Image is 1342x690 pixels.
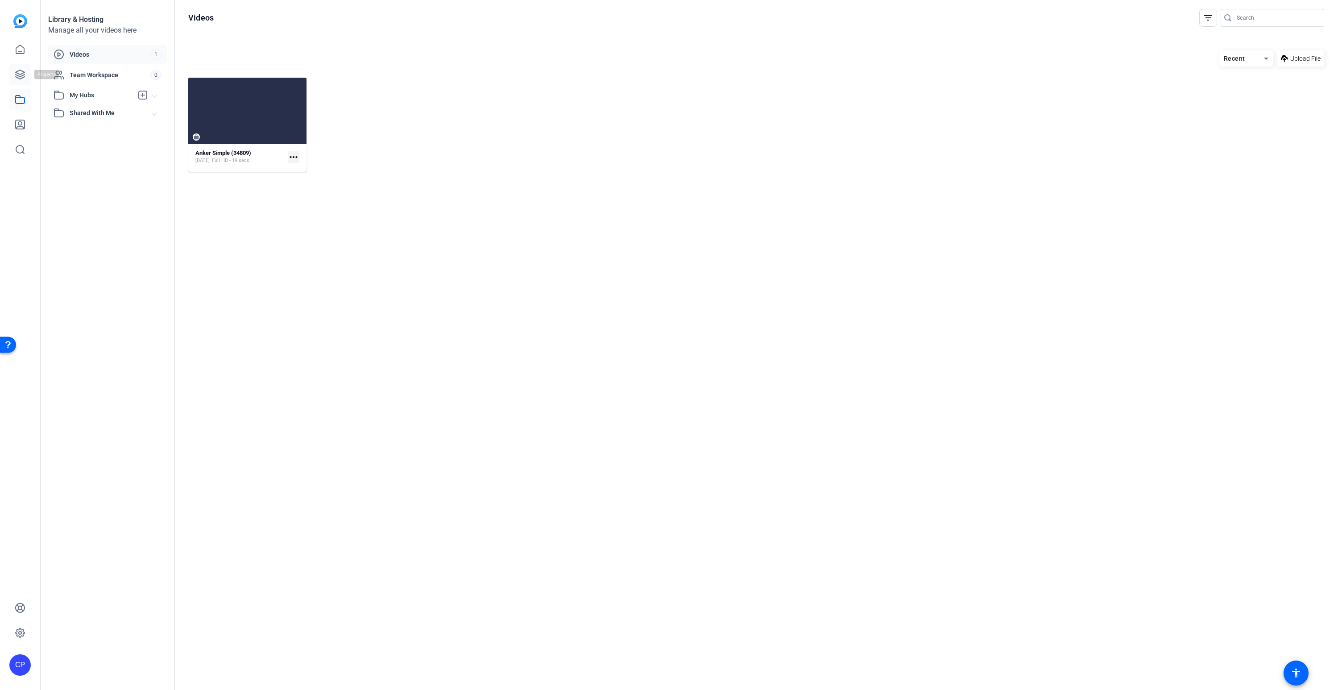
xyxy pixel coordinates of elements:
[70,108,153,118] span: Shared With Me
[1290,54,1321,63] span: Upload File
[48,25,167,36] div: Manage all your videos here
[1291,668,1301,678] mat-icon: accessibility
[195,157,210,164] span: [DATE]
[195,150,284,164] a: Anker Simple (34809)[DATE]Full HD - 19 secs
[212,157,249,164] span: Full HD - 19 secs
[195,150,251,156] strong: Anker Simple (34809)
[1237,12,1317,23] input: Search
[1277,50,1324,67] button: Upload File
[70,50,150,59] span: Videos
[13,14,27,28] img: blue-gradient.svg
[48,14,167,25] div: Library & Hosting
[70,71,150,79] span: Team Workspace
[150,70,162,80] span: 0
[188,12,214,23] h1: Videos
[150,50,162,59] span: 1
[9,654,31,676] div: CP
[1203,12,1214,23] mat-icon: filter_list
[70,91,133,100] span: My Hubs
[288,151,299,163] mat-icon: more_horiz
[48,86,167,104] mat-expansion-panel-header: My Hubs
[34,69,62,80] div: Projects
[1224,55,1245,62] span: Recent
[48,104,167,122] mat-expansion-panel-header: Shared With Me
